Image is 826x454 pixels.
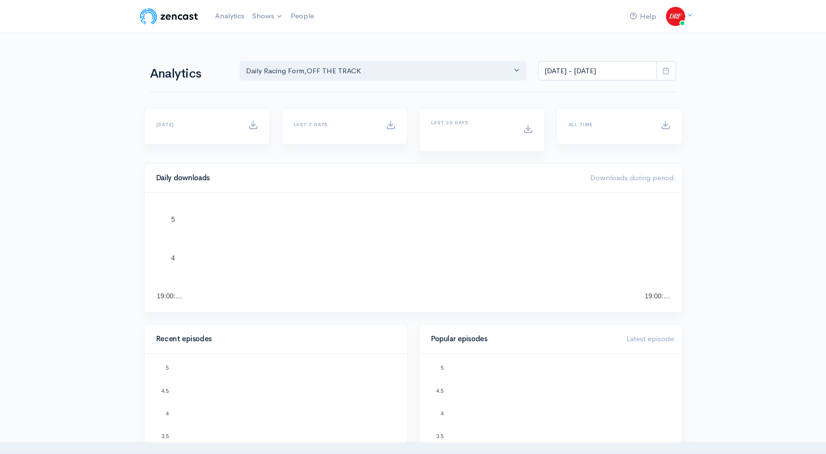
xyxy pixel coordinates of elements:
[165,411,168,416] text: 4
[138,7,200,26] img: ZenCast Logo
[171,215,175,223] text: 5
[590,173,676,182] span: Downloads during period:
[626,334,676,343] span: Latest episode:
[161,433,168,439] text: 3.5
[666,7,685,26] img: ...
[538,61,657,81] input: analytics date range selector
[240,61,527,81] button: Daily Racing Form, OFF THE TRACK
[287,6,318,27] a: People
[171,254,175,262] text: 4
[156,122,237,127] h6: [DATE]
[211,6,248,27] a: Analytics
[156,204,670,301] svg: A chart.
[294,122,374,127] h6: Last 7 days
[248,6,287,27] a: Shows
[645,292,670,300] text: 19:00:…
[161,387,168,393] text: 4.5
[165,365,168,371] text: 5
[436,387,443,393] text: 4.5
[436,433,443,439] text: 3.5
[246,66,512,77] div: Daily Racing Form , OFF THE TRACK
[569,122,649,127] h6: All time
[440,365,443,371] text: 5
[150,67,228,81] h1: Analytics
[156,335,390,343] h4: Recent episodes
[626,6,660,27] a: Help
[156,174,579,182] h4: Daily downloads
[431,120,512,125] h6: Last 30 days
[157,292,182,300] text: 19:00:…
[431,335,615,343] h4: Popular episodes
[440,411,443,416] text: 4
